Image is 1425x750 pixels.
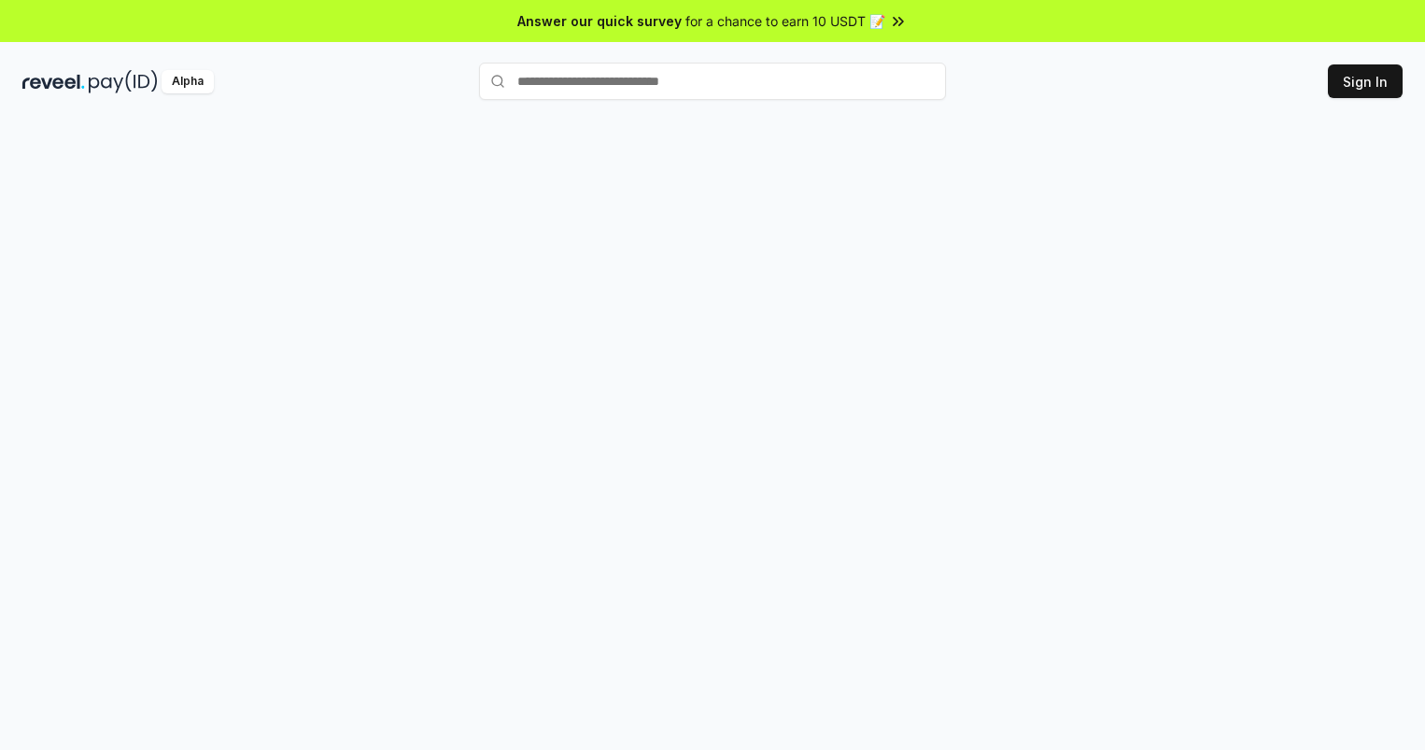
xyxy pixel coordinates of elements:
img: pay_id [89,70,158,93]
span: Answer our quick survey [517,11,682,31]
span: for a chance to earn 10 USDT 📝 [685,11,885,31]
div: Alpha [162,70,214,93]
button: Sign In [1328,64,1403,98]
img: reveel_dark [22,70,85,93]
